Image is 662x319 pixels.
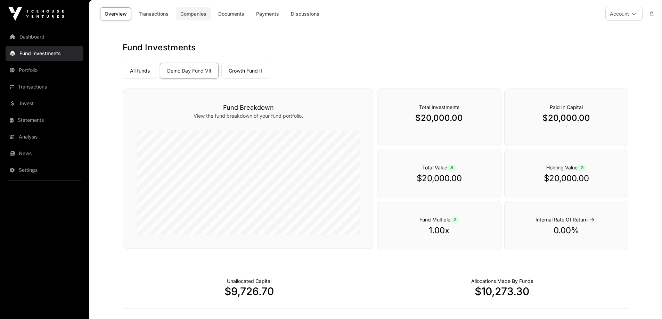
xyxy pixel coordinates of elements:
[286,7,324,20] a: Discussions
[100,7,131,20] a: Overview
[160,63,219,79] a: Demo Day Fund VII
[518,112,614,124] p: $20,000.00
[6,62,83,78] a: Portfolio
[6,46,83,61] a: Fund Investments
[214,7,249,20] a: Documents
[8,7,64,21] img: Icehouse Ventures Logo
[176,7,211,20] a: Companies
[227,278,271,285] p: Cash not yet allocated
[6,79,83,94] a: Transactions
[123,42,629,53] h1: Fund Investments
[137,112,360,119] p: View the fund breakdown of your fund portfolio.
[471,278,533,285] p: Capital Deployed Into Companies
[422,165,456,170] span: Total Value
[419,104,459,110] span: Total Investments
[518,225,614,236] p: 0.00%
[550,104,583,110] span: Paid In Capital
[123,63,157,79] a: All funds
[605,7,643,21] button: Account
[391,173,487,184] p: $20,000.00
[536,217,597,223] span: Internal Rate Of Return
[221,63,269,79] a: Growth Fund II
[6,29,83,44] a: Dashboard
[518,173,614,184] p: $20,000.00
[123,285,376,297] p: $9,726.70
[6,96,83,111] a: Invest
[137,103,360,112] h3: Fund Breakdown
[134,7,173,20] a: Transactions
[6,129,83,144] a: Analysis
[627,286,662,319] iframe: Chat Widget
[376,285,629,297] p: $10,273.30
[252,7,284,20] a: Payments
[391,112,487,124] p: $20,000.00
[6,112,83,128] a: Statements
[6,146,83,161] a: News
[504,89,629,146] div: `
[6,162,83,178] a: Settings
[546,165,586,170] span: Holding Value
[419,217,459,223] span: Fund Multiple
[391,225,487,236] p: 1.00x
